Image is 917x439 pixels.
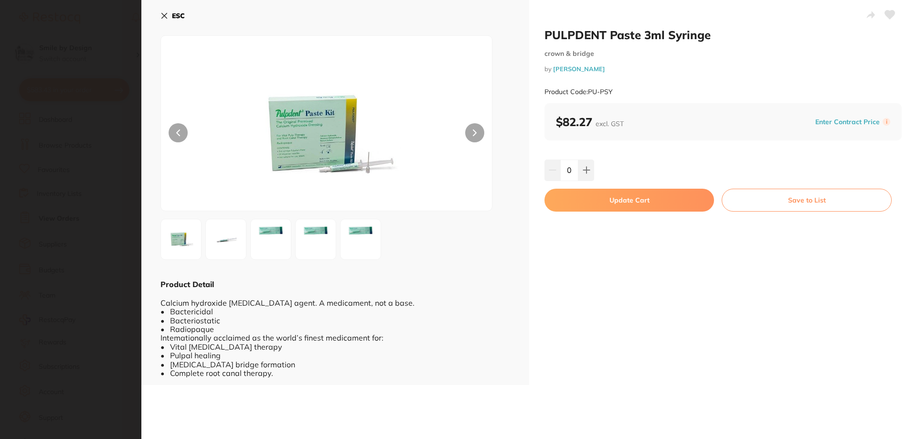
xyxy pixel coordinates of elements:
small: crown & bridge [544,50,902,58]
button: Enter Contract Price [812,118,883,127]
h2: PULPDENT Paste 3ml Syringe [544,28,902,42]
span: excl. GST [596,119,624,128]
a: [PERSON_NAME] [553,65,605,73]
div: Calcium hydroxide [MEDICAL_DATA] agent. A medicament, not a base. • Bactericidal • Bacteriostatic... [160,289,510,377]
b: $82.27 [556,115,624,129]
img: cGc [164,222,198,257]
img: LmpwZw [343,222,378,257]
b: Product Detail [160,279,214,289]
button: ESC [160,8,185,24]
b: ESC [172,11,185,20]
img: LmpwZw [299,222,333,257]
img: cGc [227,60,426,211]
img: LmpwZw [254,222,288,257]
button: Update Cart [544,189,714,212]
small: by [544,65,902,73]
img: LmpwZw [209,222,243,257]
label: i [883,118,890,126]
small: Product Code: PU-PSY [544,88,613,96]
button: Save to List [722,189,892,212]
